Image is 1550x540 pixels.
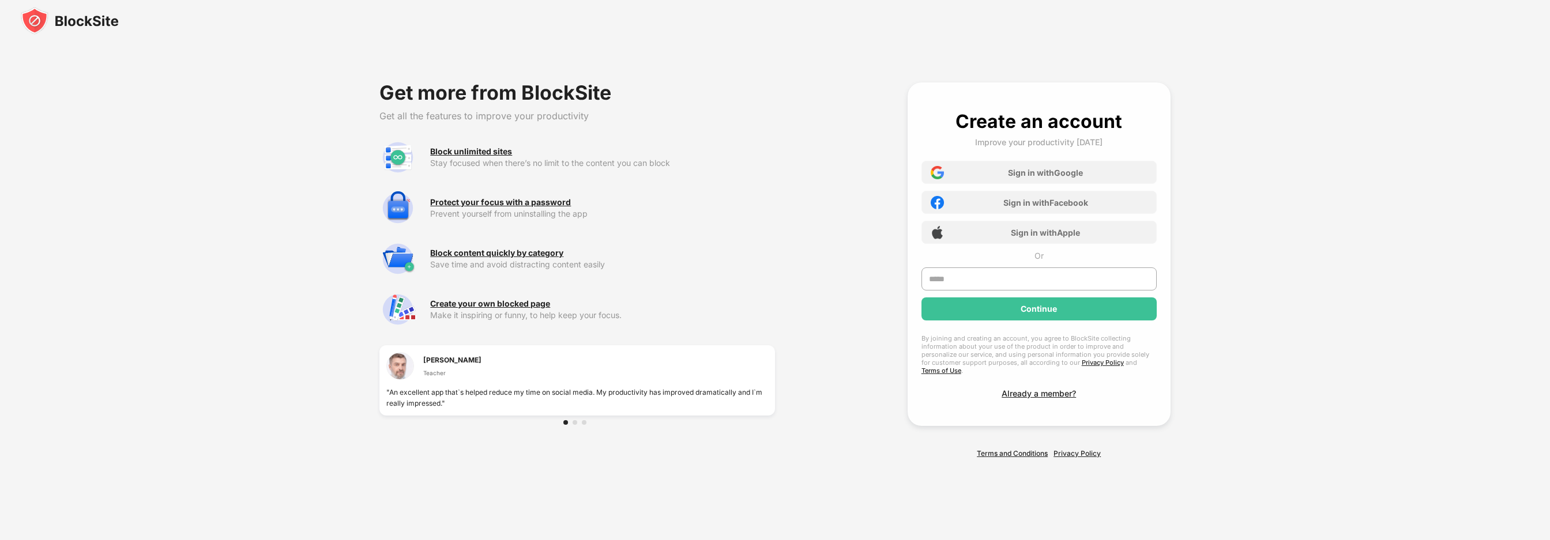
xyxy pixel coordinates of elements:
[1011,228,1080,237] div: Sign in with Apple
[430,209,775,218] div: Prevent yourself from uninstalling the app
[1034,251,1044,260] div: Or
[975,137,1103,147] div: Improve your productivity [DATE]
[1054,449,1101,458] a: Privacy Policy
[379,190,416,226] img: premium-password-protection.svg
[386,387,768,409] div: "An excellent app that`s helped reduce my time on social media. My productivity has improved dram...
[430,147,512,156] div: Block unlimited sites
[1002,388,1076,398] div: Already a member?
[379,291,416,328] img: premium-customize-block-page.svg
[1021,304,1057,314] div: Continue
[931,166,944,179] img: google-icon.png
[430,260,775,269] div: Save time and avoid distracting content easily
[430,311,775,320] div: Make it inspiring or funny, to help keep your focus.
[430,158,775,168] div: Stay focused when there’s no limit to the content you can block
[1008,168,1083,178] div: Sign in with Google
[1003,198,1088,207] div: Sign in with Facebook
[430,248,563,258] div: Block content quickly by category
[386,352,414,380] img: testimonial-1.jpg
[921,334,1157,375] div: By joining and creating an account, you agree to BlockSite collecting information about your use ...
[921,367,961,375] a: Terms of Use
[379,240,416,277] img: premium-category.svg
[931,226,944,239] img: apple-icon.png
[379,110,775,122] div: Get all the features to improve your productivity
[1082,358,1124,367] a: Privacy Policy
[430,299,550,308] div: Create your own blocked page
[21,7,119,35] img: blocksite-icon-black.svg
[955,110,1122,133] div: Create an account
[430,198,571,207] div: Protect your focus with a password
[977,449,1048,458] a: Terms and Conditions
[379,82,775,103] div: Get more from BlockSite
[423,354,481,365] div: [PERSON_NAME]
[379,139,416,176] img: premium-unlimited-blocklist.svg
[931,196,944,209] img: facebook-icon.png
[423,368,481,377] div: Teacher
